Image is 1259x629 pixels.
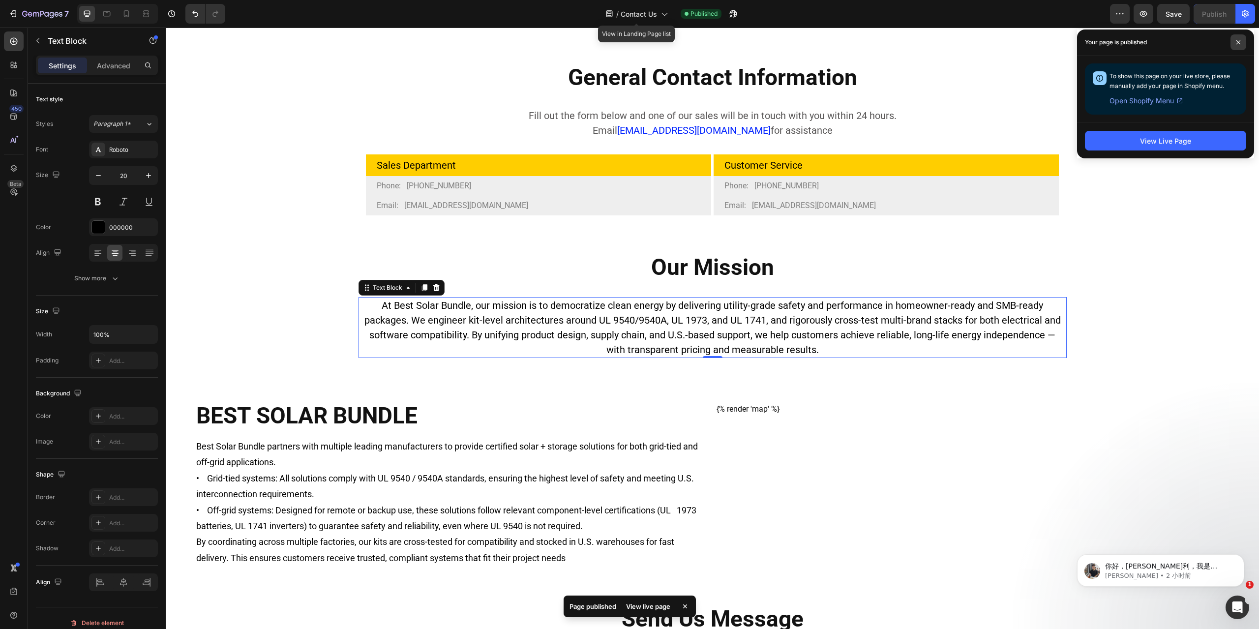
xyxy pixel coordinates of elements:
div: 450 [9,105,24,113]
button: Publish [1194,4,1235,24]
p: Best Solar Bundle partners with multiple leading manufacturers to provide certified solar + stora... [30,411,542,507]
input: Auto [90,326,157,343]
button: 7 [4,4,73,24]
div: Color [36,223,51,232]
p: Message from Tony, sent 2 小时前 [43,38,170,47]
div: View live page [620,599,676,613]
p: Settings [49,60,76,71]
div: Rich Text Editor. Editing area: main [193,270,901,330]
div: Size [36,169,62,182]
p: Text Block [48,35,131,47]
div: Add... [109,412,155,421]
div: View Live Page [1140,136,1191,146]
div: Text Block [205,256,239,265]
span: 1 [1246,581,1254,589]
p: Phone: [PHONE_NUMBER] [211,154,540,162]
div: Delete element [70,617,124,629]
div: Beta [7,180,24,188]
div: {% render 'map' %} [551,376,1064,388]
h2: Send Us Message [193,579,901,603]
iframe: Design area [166,28,1259,629]
div: Background [36,387,84,400]
button: Show more [36,270,158,287]
p: At Best Solar Bundle, our mission is to democratize clean energy by delivering utility-grade safe... [194,270,900,329]
p: Email: [EMAIL_ADDRESS][DOMAIN_NAME] [559,174,887,182]
button: Save [1157,4,1190,24]
div: Publish [1202,9,1227,19]
span: Open Shopify Menu [1109,95,1174,107]
a: [EMAIL_ADDRESS][DOMAIN_NAME] [451,97,605,109]
span: / [616,9,619,19]
button: View Live Page [1085,131,1246,150]
h2: General Contact Information [193,37,901,62]
div: Text style [36,95,63,104]
div: Color [36,412,51,420]
span: 你好，[PERSON_NAME]利，我是[PERSON_NAME]，加入了与[PERSON_NAME]的对话，为您提供支持。希望您一切都好，感谢您的耐心等待。 经过检查，我们发现问题在我们这边没... [43,29,169,115]
p: 7 [64,8,69,20]
div: Shadow [36,544,59,553]
iframe: Intercom notifications 消息 [1062,534,1259,602]
h2: Sales Department [210,132,540,144]
div: Align [36,576,64,589]
div: Styles [36,120,53,128]
span: Contact Us [621,9,657,19]
div: Size [36,305,62,318]
p: Phone: [PHONE_NUMBER] [559,154,887,162]
p: Email: [EMAIL_ADDRESS][DOMAIN_NAME] [211,174,540,182]
div: Align [36,246,63,260]
div: Undo/Redo [185,4,225,24]
p: Fill out the form below and one of our sales will be in touch with you within 24 hours. Email for... [194,81,900,110]
div: Add... [109,438,155,447]
iframe: Intercom live chat [1226,596,1249,619]
div: Add... [109,493,155,502]
button: Paragraph 1* [89,115,158,133]
h2: Rich Text Editor. Editing area: main [30,376,543,400]
div: Add... [109,519,155,528]
span: Save [1166,10,1182,18]
div: Font [36,145,48,154]
div: Border [36,493,55,502]
p: BEST SOLAR BUNDLE [30,377,542,399]
div: Width [36,330,52,339]
div: Corner [36,518,56,527]
h2: Customer Service [558,132,888,144]
div: Add... [109,357,155,365]
p: Advanced [97,60,130,71]
div: Shape [36,468,67,481]
div: Padding [36,356,59,365]
div: Image [36,437,53,446]
p: Page published [570,601,616,611]
span: Paragraph 1* [93,120,131,128]
div: Add... [109,544,155,553]
div: Roboto [109,146,155,154]
span: To show this page on your live store, please manually add your page in Shopify menu. [1109,72,1230,90]
div: 000000 [109,223,155,232]
span: Published [690,9,718,18]
div: Show more [74,273,120,283]
p: By coordinating across multiple factories, our kits are cross-tested for compatibility and stocke... [30,507,542,539]
p: Your page is published [1085,37,1147,47]
h2: Our Mission [193,227,901,252]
